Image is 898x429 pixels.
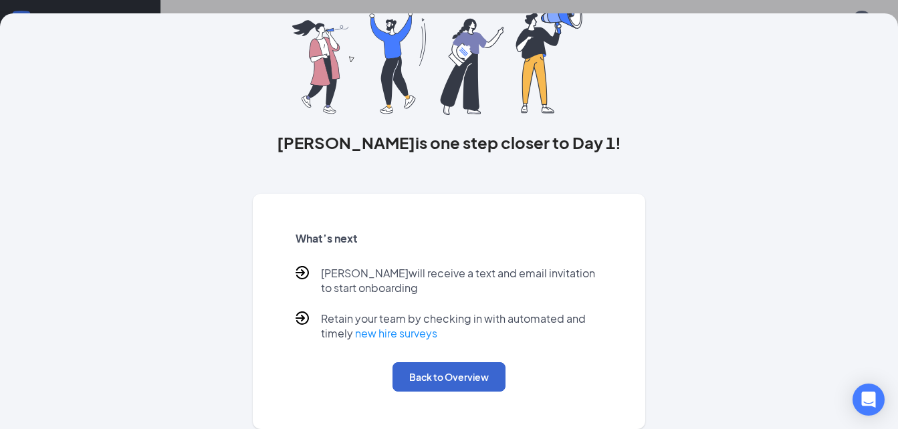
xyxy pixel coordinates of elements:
[853,384,885,416] div: Open Intercom Messenger
[321,266,602,295] p: [PERSON_NAME] will receive a text and email invitation to start onboarding
[392,362,506,392] button: Back to Overview
[355,326,437,340] a: new hire surveys
[296,231,602,246] h5: What’s next
[321,311,602,341] p: Retain your team by checking in with automated and timely
[253,131,645,154] h3: [PERSON_NAME] is one step closer to Day 1!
